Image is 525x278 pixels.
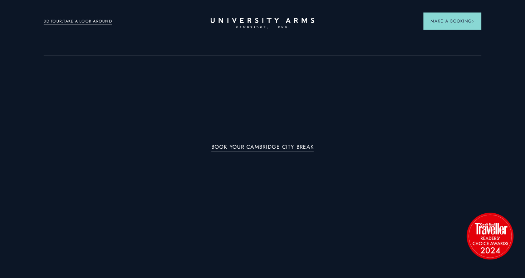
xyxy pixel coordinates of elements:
button: Make a BookingArrow icon [423,13,481,30]
a: 3D TOUR:TAKE A LOOK AROUND [44,18,112,25]
img: Arrow icon [472,20,474,23]
a: BOOK YOUR CAMBRIDGE CITY BREAK [211,144,314,152]
a: Home [211,18,314,29]
img: image-2524eff8f0c5d55edbf694693304c4387916dea5-1501x1501-png [463,209,517,263]
span: Make a Booking [431,18,474,24]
